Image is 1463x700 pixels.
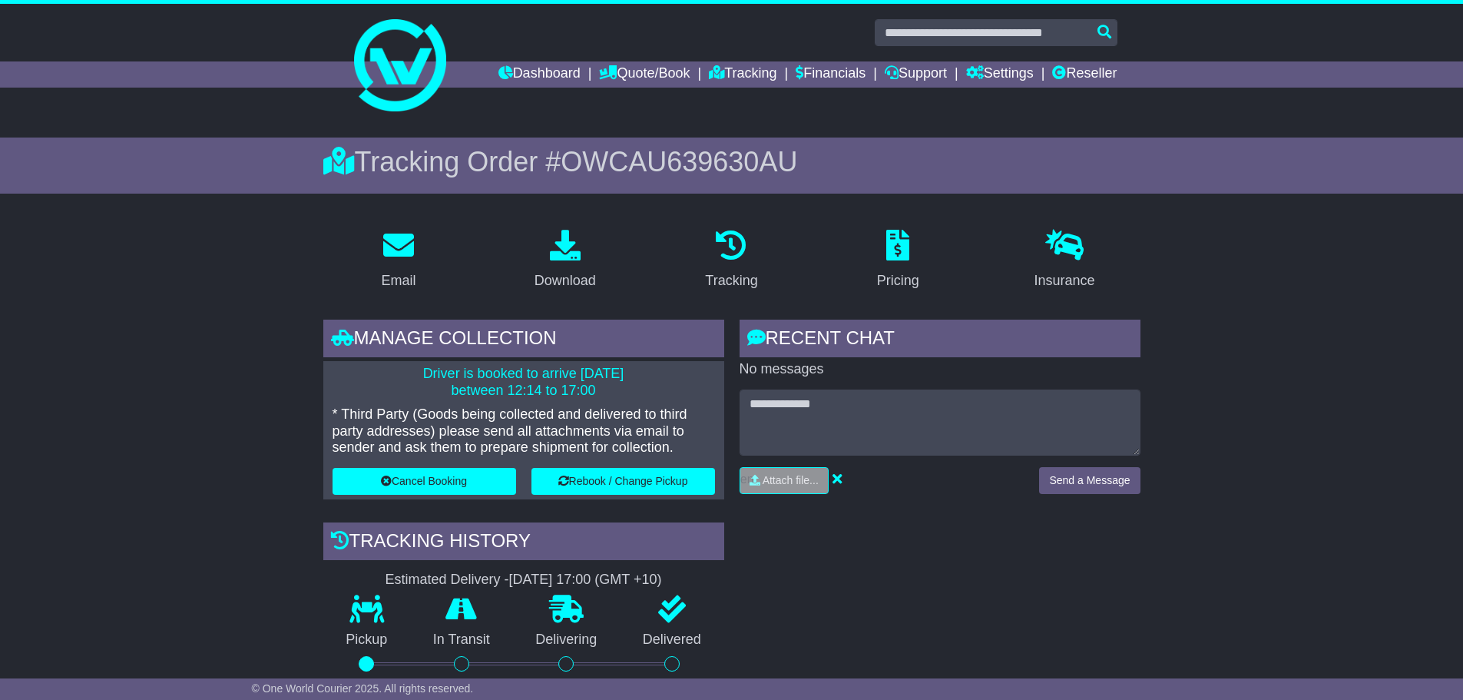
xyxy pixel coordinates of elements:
button: Send a Message [1039,467,1140,494]
p: Delivering [513,632,621,649]
a: Quote/Book [599,61,690,88]
p: In Transit [410,632,513,649]
div: Tracking history [323,523,724,564]
a: Tracking [695,224,767,297]
p: * Third Party (Goods being collected and delivered to third party addresses) please send all atta... [333,406,715,456]
a: Email [371,224,425,297]
div: Estimated Delivery - [323,572,724,589]
div: Pricing [877,270,919,291]
button: Cancel Booking [333,468,516,495]
a: Download [525,224,606,297]
p: No messages [740,361,1140,378]
span: © One World Courier 2025. All rights reserved. [252,682,474,695]
a: Reseller [1052,61,1117,88]
a: Support [885,61,947,88]
a: Tracking [709,61,776,88]
div: Tracking [705,270,757,291]
p: Pickup [323,632,411,649]
div: Insurance [1034,270,1095,291]
a: Dashboard [498,61,581,88]
a: Settings [966,61,1034,88]
a: Pricing [867,224,929,297]
a: Insurance [1024,224,1105,297]
div: [DATE] 17:00 (GMT +10) [509,572,662,589]
a: Financials [796,61,866,88]
div: Manage collection [323,320,724,361]
p: Driver is booked to arrive [DATE] between 12:14 to 17:00 [333,366,715,399]
div: Tracking Order # [323,145,1140,178]
div: Download [535,270,596,291]
button: Rebook / Change Pickup [531,468,715,495]
p: Delivered [620,632,724,649]
span: OWCAU639630AU [561,146,797,177]
div: RECENT CHAT [740,320,1140,361]
div: Email [381,270,415,291]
